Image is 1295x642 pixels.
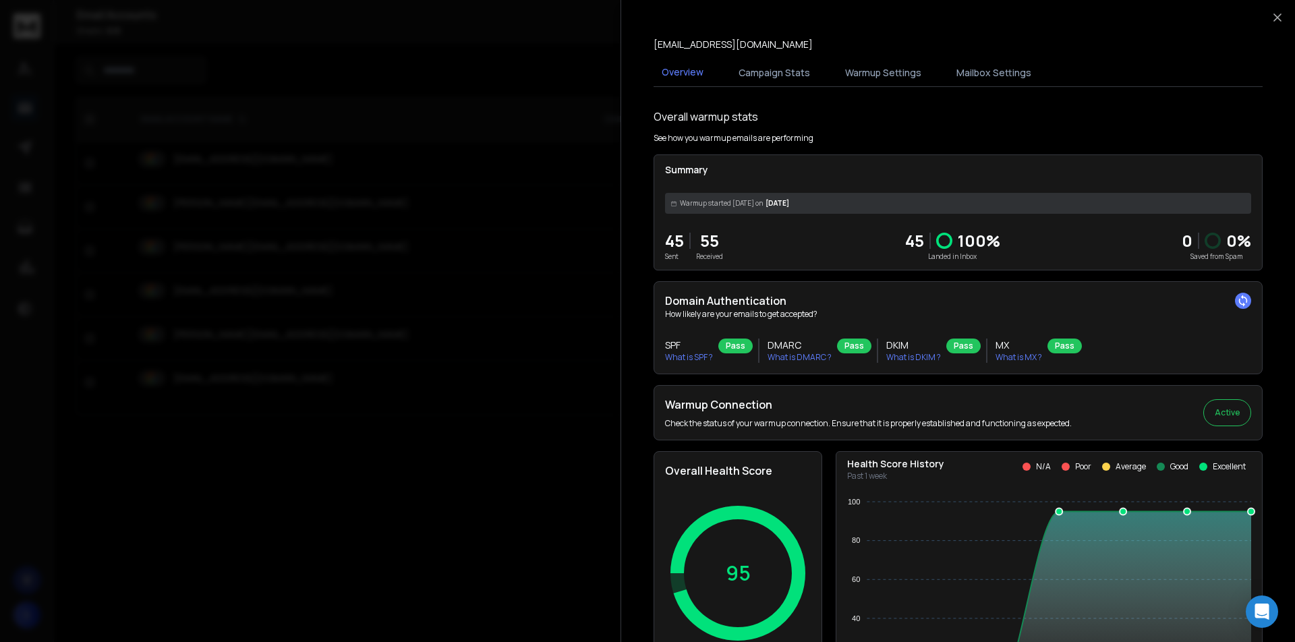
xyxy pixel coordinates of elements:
[768,339,832,352] h3: DMARC
[665,293,1251,309] h2: Domain Authentication
[768,352,832,363] p: What is DMARC ?
[665,397,1072,413] h2: Warmup Connection
[1182,252,1251,262] p: Saved from Spam
[1213,461,1246,472] p: Excellent
[1203,399,1251,426] button: Active
[665,163,1251,177] p: Summary
[665,193,1251,214] div: [DATE]
[665,230,684,252] p: 45
[886,352,941,363] p: What is DKIM ?
[680,198,763,208] span: Warmup started [DATE] on
[665,309,1251,320] p: How likely are your emails to get accepted?
[852,575,860,583] tspan: 60
[1246,595,1278,628] div: Open Intercom Messenger
[665,418,1072,429] p: Check the status of your warmup connection. Ensure that it is properly established and functionin...
[946,339,981,353] div: Pass
[726,561,751,585] p: 95
[905,252,1000,262] p: Landed in Inbox
[1182,229,1192,252] strong: 0
[1170,461,1188,472] p: Good
[996,339,1042,352] h3: MX
[886,339,941,352] h3: DKIM
[837,58,929,88] button: Warmup Settings
[654,133,813,144] p: See how you warmup emails are performing
[665,352,713,363] p: What is SPF ?
[654,109,758,125] h1: Overall warmup stats
[948,58,1039,88] button: Mailbox Settings
[847,471,944,482] p: Past 1 week
[1226,230,1251,252] p: 0 %
[837,339,871,353] div: Pass
[696,252,723,262] p: Received
[654,57,712,88] button: Overview
[1047,339,1082,353] div: Pass
[1036,461,1051,472] p: N/A
[654,38,813,51] p: [EMAIL_ADDRESS][DOMAIN_NAME]
[718,339,753,353] div: Pass
[665,339,713,352] h3: SPF
[852,614,860,622] tspan: 40
[730,58,818,88] button: Campaign Stats
[847,457,944,471] p: Health Score History
[996,352,1042,363] p: What is MX ?
[905,230,924,252] p: 45
[958,230,1000,252] p: 100 %
[848,498,860,506] tspan: 100
[665,463,811,479] h2: Overall Health Score
[852,536,860,544] tspan: 80
[696,230,723,252] p: 55
[665,252,684,262] p: Sent
[1116,461,1146,472] p: Average
[1075,461,1091,472] p: Poor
